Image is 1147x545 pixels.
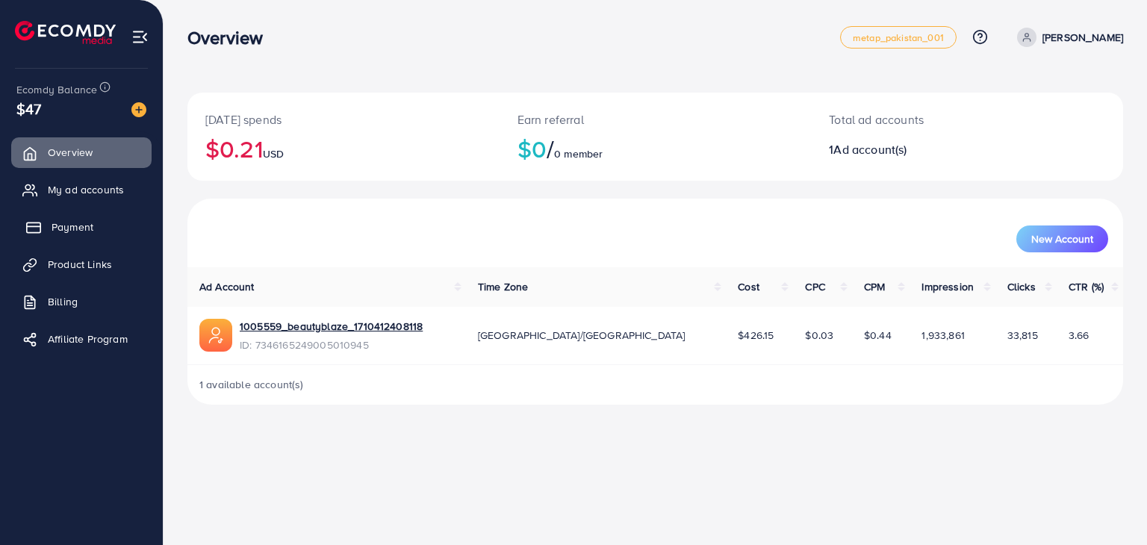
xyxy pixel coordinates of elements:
[199,319,232,352] img: ic-ads-acc.e4c84228.svg
[517,110,794,128] p: Earn referral
[1084,478,1136,534] iframe: Chat
[864,279,885,294] span: CPM
[805,279,824,294] span: CPC
[1007,279,1036,294] span: Clicks
[1031,234,1093,244] span: New Account
[11,137,152,167] a: Overview
[48,331,128,346] span: Affiliate Program
[48,182,124,197] span: My ad accounts
[205,110,482,128] p: [DATE] spends
[840,26,957,49] a: metap_pakistan_001
[829,143,1027,157] h2: 1
[131,102,146,117] img: image
[240,337,423,352] span: ID: 7346165249005010945
[1011,28,1123,47] a: [PERSON_NAME]
[921,279,974,294] span: Impression
[738,328,774,343] span: $426.15
[11,175,152,205] a: My ad accounts
[805,328,833,343] span: $0.03
[48,294,78,309] span: Billing
[1007,328,1038,343] span: 33,815
[864,328,892,343] span: $0.44
[11,249,152,279] a: Product Links
[199,279,255,294] span: Ad Account
[11,324,152,354] a: Affiliate Program
[1042,28,1123,46] p: [PERSON_NAME]
[263,146,284,161] span: USD
[738,279,759,294] span: Cost
[1016,225,1108,252] button: New Account
[15,21,116,44] img: logo
[547,131,554,166] span: /
[1069,279,1104,294] span: CTR (%)
[199,377,304,392] span: 1 available account(s)
[1069,328,1090,343] span: 3.66
[16,98,41,119] span: $47
[829,110,1027,128] p: Total ad accounts
[48,257,112,272] span: Product Links
[187,27,275,49] h3: Overview
[52,219,93,234] span: Payment
[205,134,482,163] h2: $0.21
[16,82,97,97] span: Ecomdy Balance
[853,33,944,43] span: metap_pakistan_001
[11,287,152,317] a: Billing
[478,279,528,294] span: Time Zone
[240,319,423,334] a: 1005559_beautyblaze_1710412408118
[48,145,93,160] span: Overview
[131,28,149,46] img: menu
[11,212,152,242] a: Payment
[517,134,794,163] h2: $0
[833,141,907,158] span: Ad account(s)
[554,146,603,161] span: 0 member
[478,328,686,343] span: [GEOGRAPHIC_DATA]/[GEOGRAPHIC_DATA]
[921,328,964,343] span: 1,933,861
